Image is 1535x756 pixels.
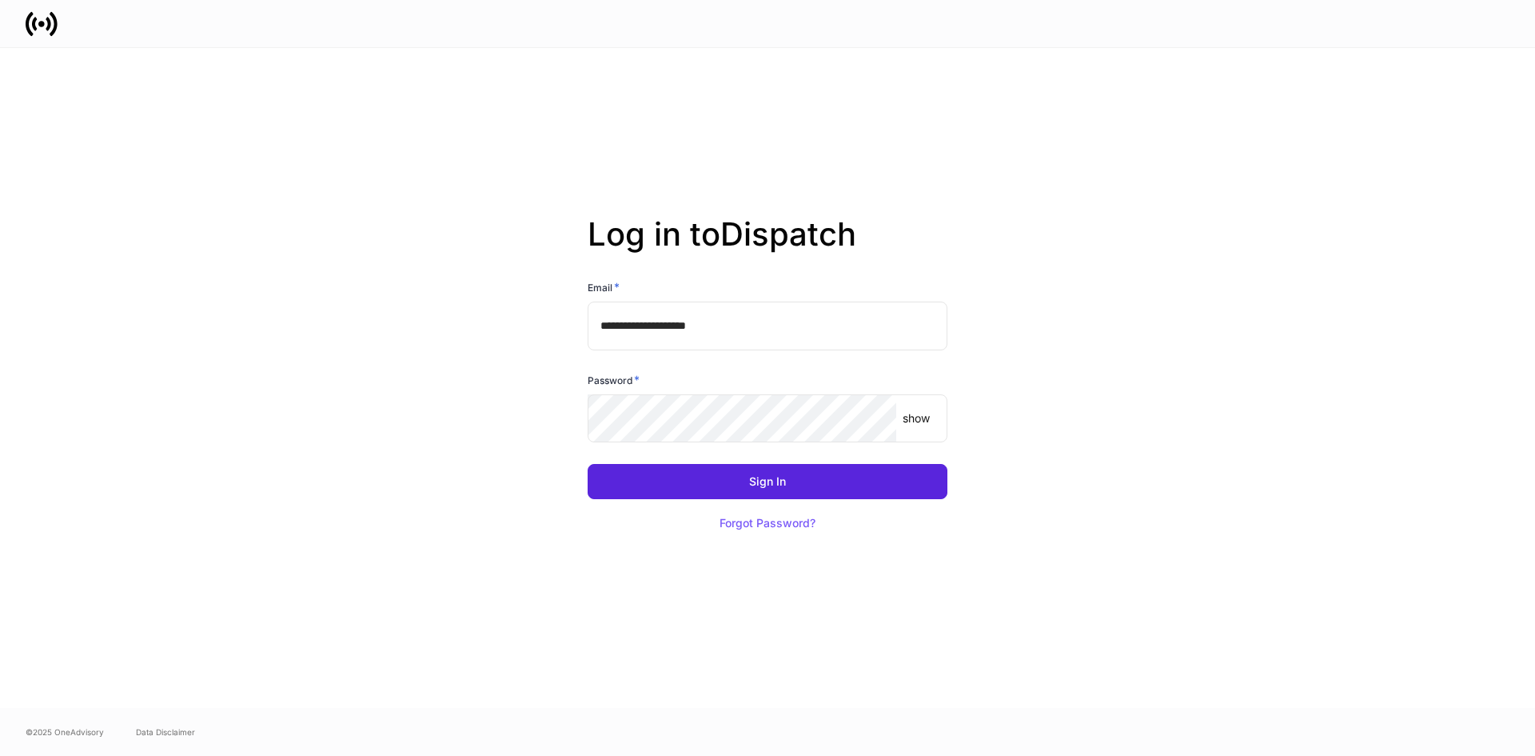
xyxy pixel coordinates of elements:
span: © 2025 OneAdvisory [26,726,104,738]
h6: Email [588,279,620,295]
h6: Password [588,372,640,388]
h2: Log in to Dispatch [588,215,947,279]
button: Sign In [588,464,947,499]
button: Forgot Password? [700,506,835,541]
a: Data Disclaimer [136,726,195,738]
div: Sign In [749,476,786,487]
div: Forgot Password? [720,518,815,529]
p: show [903,410,930,426]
